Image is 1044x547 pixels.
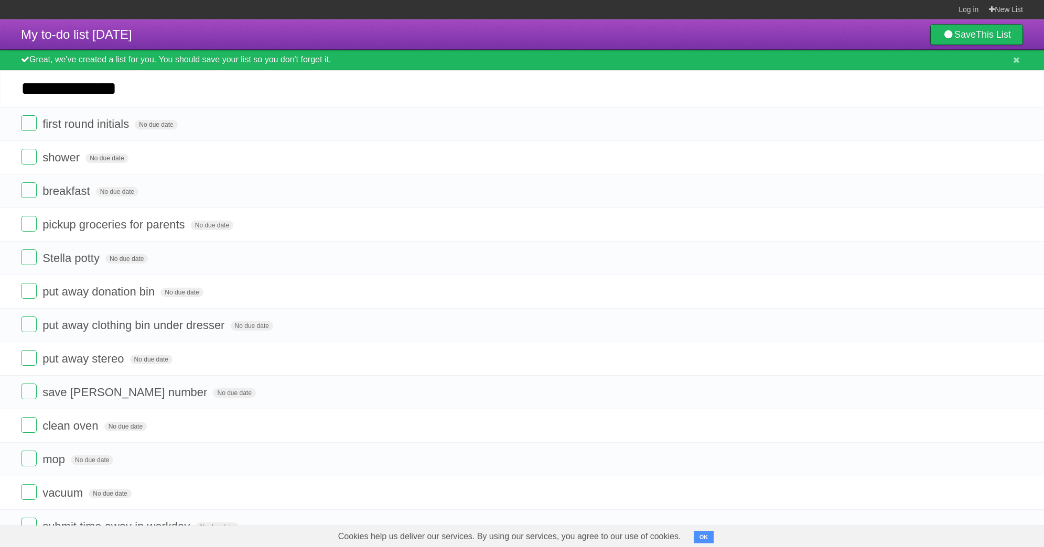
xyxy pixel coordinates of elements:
[42,486,85,499] span: vacuum
[694,531,714,543] button: OK
[21,149,37,165] label: Done
[105,254,148,264] span: No due date
[21,27,132,41] span: My to-do list [DATE]
[130,355,173,364] span: No due date
[104,422,147,431] span: No due date
[135,120,177,129] span: No due date
[976,29,1011,40] b: This List
[21,417,37,433] label: Done
[21,249,37,265] label: Done
[89,489,131,498] span: No due date
[21,216,37,232] label: Done
[160,288,203,297] span: No due date
[21,451,37,466] label: Done
[42,520,192,533] span: submit time away in workday
[21,316,37,332] label: Done
[42,352,126,365] span: put away stereo
[213,388,255,398] span: No due date
[328,526,692,547] span: Cookies help us deliver our services. By using our services, you agree to our use of cookies.
[42,319,227,332] span: put away clothing bin under dresser
[96,187,138,196] span: No due date
[21,384,37,399] label: Done
[21,283,37,299] label: Done
[231,321,273,331] span: No due date
[21,350,37,366] label: Done
[42,419,101,432] span: clean oven
[191,221,233,230] span: No due date
[42,117,132,130] span: first round initials
[85,154,128,163] span: No due date
[42,151,82,164] span: shower
[21,182,37,198] label: Done
[42,386,210,399] span: save [PERSON_NAME] number
[21,518,37,533] label: Done
[21,115,37,131] label: Done
[42,184,93,198] span: breakfast
[42,251,102,265] span: Stella potty
[42,453,68,466] span: mop
[196,522,238,532] span: No due date
[42,285,157,298] span: put away donation bin
[71,455,113,465] span: No due date
[42,218,187,231] span: pickup groceries for parents
[930,24,1023,45] a: SaveThis List
[21,484,37,500] label: Done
